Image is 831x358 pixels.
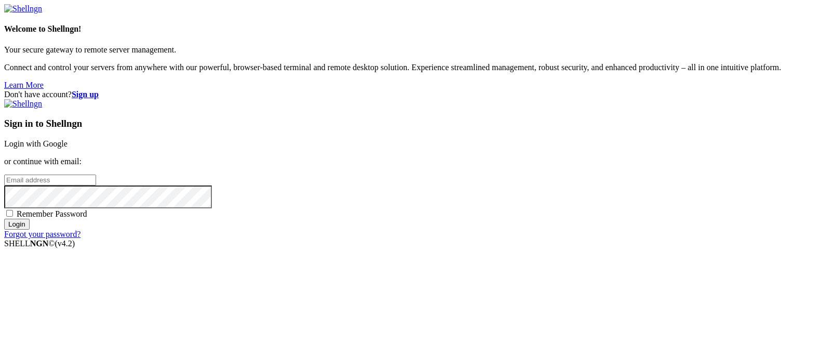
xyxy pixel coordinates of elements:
[4,63,827,72] p: Connect and control your servers from anywhere with our powerful, browser-based terminal and remo...
[30,239,49,248] b: NGN
[4,4,42,14] img: Shellngn
[6,210,13,217] input: Remember Password
[55,239,75,248] span: 4.2.0
[4,90,827,99] div: Don't have account?
[4,81,44,89] a: Learn More
[4,24,827,34] h4: Welcome to Shellngn!
[72,90,99,99] a: Sign up
[4,230,81,238] a: Forgot your password?
[4,45,827,55] p: Your secure gateway to remote server management.
[17,209,87,218] span: Remember Password
[4,239,75,248] span: SHELL ©
[4,139,68,148] a: Login with Google
[4,219,30,230] input: Login
[4,175,96,185] input: Email address
[4,157,827,166] p: or continue with email:
[4,118,827,129] h3: Sign in to Shellngn
[4,99,42,109] img: Shellngn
